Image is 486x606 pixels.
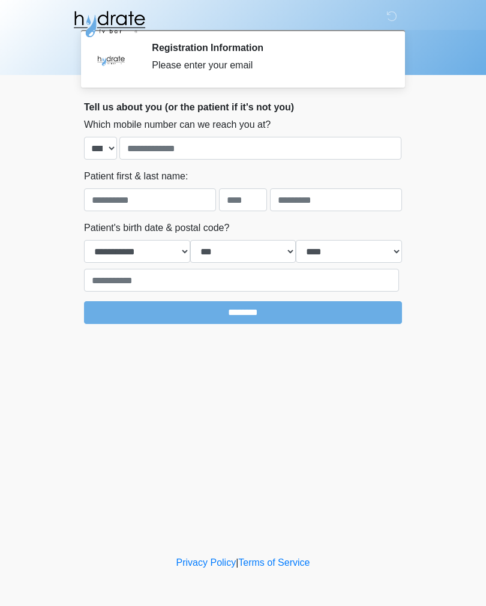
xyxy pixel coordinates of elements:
[84,221,229,235] label: Patient's birth date & postal code?
[84,101,402,113] h2: Tell us about you (or the patient if it's not you)
[176,557,236,568] a: Privacy Policy
[238,557,310,568] a: Terms of Service
[72,9,146,39] img: Hydrate IV Bar - Fort Collins Logo
[152,58,384,73] div: Please enter your email
[93,42,129,78] img: Agent Avatar
[236,557,238,568] a: |
[84,118,271,132] label: Which mobile number can we reach you at?
[84,169,188,184] label: Patient first & last name:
